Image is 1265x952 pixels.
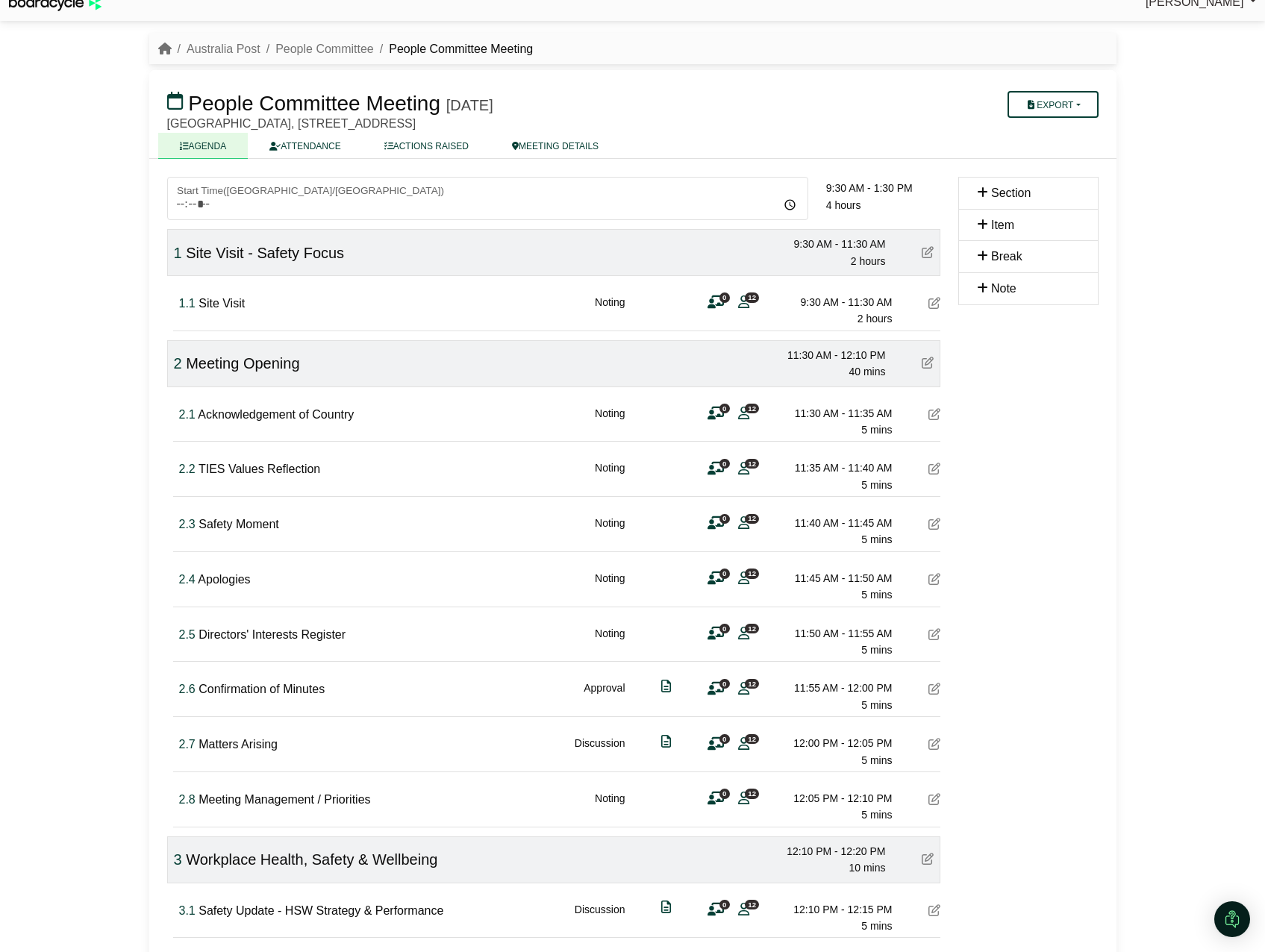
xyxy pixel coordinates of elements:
span: Click to fine tune number [179,793,196,806]
div: 11:40 AM - 11:45 AM [788,515,893,531]
span: 12 [745,900,759,909]
span: Workplace Health, Safety & Wellbeing [186,851,437,868]
span: 12 [745,679,759,689]
span: Click to fine tune number [179,628,196,641]
div: 12:10 PM - 12:20 PM [781,843,886,859]
span: Click to fine tune number [174,245,182,261]
span: 5 mins [861,754,892,766]
span: People Committee Meeting [188,92,440,115]
span: Click to fine tune number [179,573,196,586]
span: Click to fine tune number [179,683,196,695]
div: 9:30 AM - 1:30 PM [826,180,940,196]
span: 0 [719,404,730,413]
span: 12 [745,292,759,302]
span: 0 [719,789,730,798]
div: Noting [595,790,625,824]
div: Noting [595,515,625,548]
span: Click to fine tune number [179,408,196,421]
span: Matters Arising [199,738,278,751]
span: 40 mins [849,366,885,378]
span: 0 [719,734,730,744]
button: Export [1008,91,1098,118]
div: Approval [584,680,625,713]
span: Acknowledgement of Country [198,408,354,421]
a: People Committee [275,43,374,55]
span: Safety Update - HSW Strategy & Performance [199,904,443,917]
div: Noting [595,405,625,439]
span: Site Visit - Safety Focus [186,245,344,261]
span: Apologies [198,573,250,586]
span: 12 [745,569,759,578]
span: 5 mins [861,424,892,436]
span: Click to fine tune number [179,738,196,751]
span: 5 mins [861,644,892,656]
span: 12 [745,514,759,524]
div: 11:50 AM - 11:55 AM [788,625,893,642]
div: Noting [595,570,625,604]
span: Meeting Management / Priorities [199,793,370,806]
span: Confirmation of Minutes [199,683,325,695]
span: TIES Values Reflection [199,463,320,475]
nav: breadcrumb [158,40,534,59]
div: 12:00 PM - 12:05 PM [788,735,893,751]
span: 5 mins [861,479,892,491]
span: Click to fine tune number [179,904,196,917]
span: 0 [719,679,730,689]
span: [GEOGRAPHIC_DATA], [STREET_ADDRESS] [167,117,416,130]
span: 5 mins [861,809,892,821]
span: 12 [745,734,759,744]
span: Safety Moment [199,518,279,530]
div: 11:30 AM - 11:35 AM [788,405,893,422]
span: 5 mins [861,533,892,545]
span: 12 [745,789,759,798]
span: Break [991,250,1022,263]
div: Discussion [575,901,625,935]
span: 10 mins [849,862,885,874]
span: Click to fine tune number [174,851,182,868]
div: Noting [595,625,625,659]
span: Meeting Opening [186,355,299,372]
span: Directors' Interests Register [199,628,346,641]
div: 11:45 AM - 11:50 AM [788,570,893,586]
span: Item [991,219,1014,231]
span: Site Visit [199,297,245,310]
span: Click to fine tune number [179,518,196,530]
span: 5 mins [861,920,892,932]
span: Note [991,282,1016,295]
div: Discussion [575,735,625,768]
span: 12 [745,624,759,633]
span: 12 [745,459,759,469]
a: Australia Post [187,43,260,55]
span: Click to fine tune number [179,297,196,310]
div: Open Intercom Messenger [1214,901,1250,937]
div: Noting [595,294,625,328]
div: 11:30 AM - 12:10 PM [781,347,886,363]
div: 9:30 AM - 11:30 AM [788,294,893,310]
a: ACTIONS RAISED [363,133,490,159]
div: Noting [595,460,625,493]
span: 0 [719,514,730,524]
span: 0 [719,624,730,633]
div: 11:55 AM - 12:00 PM [788,680,893,696]
span: 5 mins [861,699,892,711]
span: Click to fine tune number [174,355,182,372]
a: AGENDA [158,133,249,159]
span: 0 [719,459,730,469]
div: 12:10 PM - 12:15 PM [788,901,893,918]
span: 0 [719,900,730,909]
li: People Committee Meeting [374,40,533,59]
span: 12 [745,404,759,413]
span: Click to fine tune number [179,463,196,475]
div: 12:05 PM - 12:10 PM [788,790,893,807]
span: 0 [719,569,730,578]
span: 2 hours [851,255,886,267]
a: ATTENDANCE [248,133,362,159]
span: 4 hours [826,199,861,211]
span: 0 [719,292,730,302]
span: Section [991,187,1031,199]
span: 5 mins [861,589,892,601]
span: 2 hours [858,313,893,325]
div: [DATE] [446,96,493,114]
a: MEETING DETAILS [490,133,620,159]
div: 9:30 AM - 11:30 AM [781,236,886,252]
